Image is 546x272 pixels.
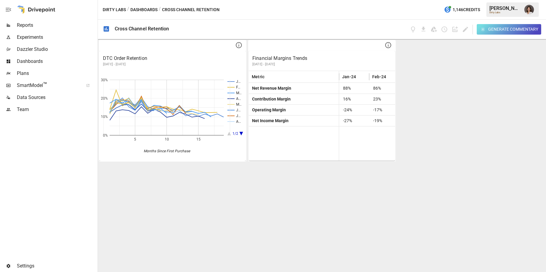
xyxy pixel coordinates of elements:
[342,74,356,80] span: Jan-24
[165,137,169,141] text: 10
[99,71,246,161] svg: A chart.
[477,24,541,35] button: Generate Commentary
[17,106,96,113] span: Team
[144,149,190,153] text: Months Since First Purchase
[250,107,286,112] span: Operating Margin
[252,62,392,67] p: [DATE] - [DATE]
[17,94,96,101] span: Data Sources
[103,55,242,62] p: DTC Order Retention
[232,131,238,136] text: 1/2
[252,74,264,80] span: Metric
[101,115,108,119] text: 10%
[420,26,427,33] button: Download dashboard
[17,82,80,89] span: SmartModel
[252,55,392,62] p: Financial Margins Trends
[236,97,241,101] text: A…
[115,26,169,32] div: Cross Channel Retention
[130,6,158,14] button: Dashboards
[489,5,521,11] div: [PERSON_NAME]
[342,83,366,94] span: 88%
[451,26,458,33] button: Add widget
[103,133,108,138] text: 0%
[196,137,201,141] text: 15
[236,79,241,84] text: J…
[17,262,96,270] span: Settings
[127,6,129,14] div: /
[372,116,396,126] span: -19%
[387,73,395,81] button: Sort
[357,73,365,81] button: Sort
[372,105,396,115] span: -17%
[524,5,534,14] img: Franziska Ibscher
[159,6,161,14] div: /
[250,97,291,101] span: Contribution Margin
[342,116,366,126] span: -27%
[17,58,96,65] span: Dashboards
[236,102,242,107] text: M…
[101,78,108,82] text: 30%
[489,11,521,14] div: Dirty Labs
[236,91,242,95] text: M…
[17,34,96,41] span: Experiments
[103,6,126,14] button: Dirty Labs
[372,74,386,80] span: Feb-24
[236,108,241,112] text: J…
[17,22,96,29] span: Reports
[342,105,366,115] span: -24%
[488,26,538,33] div: Generate Commentary
[17,70,96,77] span: Plans
[441,26,448,33] button: Schedule dashboard
[236,119,241,124] text: A…
[101,96,108,100] text: 20%
[103,62,242,67] p: [DATE] - [DATE]
[134,137,136,141] text: 5
[372,94,396,104] span: 23%
[236,85,240,89] text: F…
[521,1,538,18] button: Franziska Ibscher
[43,81,47,88] span: ™
[250,86,291,91] span: Net Revenue Margin
[453,6,480,14] span: 1,146 Credits
[17,46,96,53] span: Dazzler Studio
[410,26,417,33] button: View documentation
[236,114,241,118] text: J…
[372,83,396,94] span: 86%
[462,26,469,33] button: Edit dashboard
[441,4,482,15] button: 1,146Credits
[250,118,289,123] span: Net Income Margin
[430,26,437,33] button: Save as Google Doc
[265,73,273,81] button: Sort
[342,94,366,104] span: 16%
